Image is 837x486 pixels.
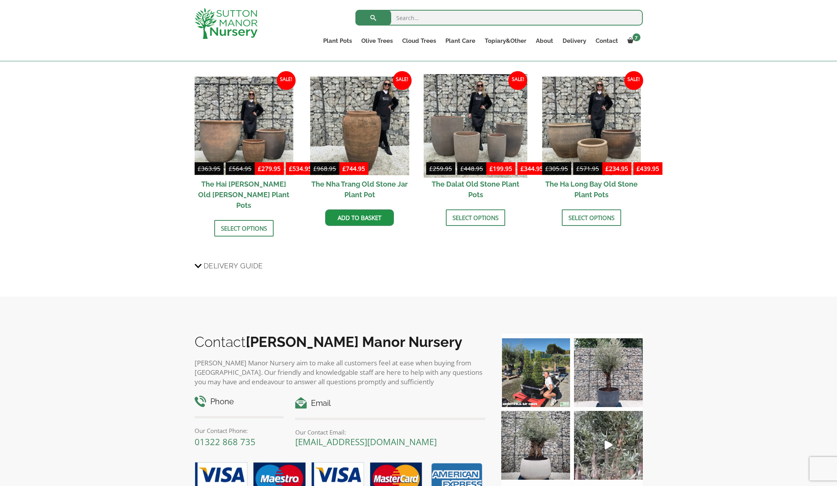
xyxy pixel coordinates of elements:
a: Sale! The Nha Trang Old Stone Jar Plant Pot [310,77,409,204]
a: Select options for “The Dalat Old Stone Plant Pots” [446,209,505,226]
img: The Hai Phong Old Stone Plant Pots [195,77,293,175]
a: Sale! £305.95-£571.95 £234.95-£439.95 The Ha Long Bay Old Stone Plant Pots [542,77,641,204]
span: £ [313,165,317,172]
p: [PERSON_NAME] Manor Nursery aim to make all customers feel at ease when buying from [GEOGRAPHIC_D... [195,358,486,387]
span: £ [198,165,201,172]
span: £ [521,165,524,172]
span: 7 [633,33,640,41]
h2: Contact [195,334,486,350]
span: £ [342,165,346,172]
a: Plant Pots [318,35,357,46]
a: 01322 868 735 [195,436,256,447]
h2: The Ha Long Bay Old Stone Plant Pots [542,175,641,204]
a: Contact [591,35,623,46]
span: £ [545,165,549,172]
span: £ [489,165,493,172]
bdi: 199.95 [489,165,512,172]
img: Our elegant & picturesque Angustifolia Cones are an exquisite addition to your Bay Tree collectio... [501,338,570,407]
h2: The Nha Trang Old Stone Jar Plant Pot [310,175,409,204]
bdi: 571.95 [576,165,599,172]
span: Sale! [624,71,643,90]
bdi: 564.95 [229,165,252,172]
span: £ [605,165,609,172]
b: [PERSON_NAME] Manor Nursery [246,334,462,350]
a: Topiary&Other [480,35,531,46]
span: £ [258,165,261,172]
a: 7 [623,35,643,46]
a: Plant Care [441,35,480,46]
h4: Phone [195,396,284,408]
a: Play [574,411,643,480]
span: Delivery Guide [204,259,263,273]
span: £ [429,165,433,172]
bdi: 279.95 [258,165,281,172]
span: £ [289,165,292,172]
span: Sale! [508,71,527,90]
a: Cloud Trees [397,35,441,46]
a: Select options for “The Hai Phong Old Stone Plant Pots” [214,220,274,237]
span: Sale! [277,71,296,90]
img: The Ha Long Bay Old Stone Plant Pots [542,77,641,175]
bdi: 968.95 [313,165,336,172]
a: Sale! £259.95-£448.95 £199.95-£344.95 The Dalat Old Stone Plant Pots [426,77,525,204]
ins: - [486,164,546,175]
p: Our Contact Phone: [195,426,284,435]
bdi: 344.95 [521,165,543,172]
input: Search... [355,10,643,26]
img: The Nha Trang Old Stone Jar Plant Pot [310,77,409,175]
a: Add to basket: “The Nha Trang Old Stone Jar Plant Pot” [325,209,394,226]
a: [EMAIL_ADDRESS][DOMAIN_NAME] [295,436,437,447]
span: £ [636,165,640,172]
bdi: 234.95 [605,165,628,172]
p: Our Contact Email: [295,427,485,437]
img: The Dalat Old Stone Plant Pots [424,74,528,178]
img: A beautiful multi-stem Spanish Olive tree potted in our luxurious fibre clay pots 😍😍 [574,338,643,407]
h2: The Hai [PERSON_NAME] Old [PERSON_NAME] Plant Pots [195,175,293,214]
del: - [195,164,255,175]
bdi: 305.95 [545,165,568,172]
a: Sale! £363.95-£564.95 £279.95-£534.95 The Hai [PERSON_NAME] Old [PERSON_NAME] Plant Pots [195,77,293,214]
img: New arrivals Monday morning of beautiful olive trees 🤩🤩 The weather is beautiful this summer, gre... [574,411,643,480]
img: logo [195,8,258,39]
h2: The Dalat Old Stone Plant Pots [426,175,525,204]
bdi: 439.95 [636,165,659,172]
ins: - [255,164,315,175]
a: Delivery [558,35,591,46]
span: £ [229,165,232,172]
span: £ [576,165,580,172]
svg: Play [605,440,613,449]
bdi: 363.95 [198,165,221,172]
ins: - [602,164,662,175]
a: Olive Trees [357,35,397,46]
bdi: 448.95 [460,165,483,172]
bdi: 534.95 [289,165,312,172]
span: Sale! [393,71,412,90]
h4: Email [295,397,485,409]
bdi: 744.95 [342,165,365,172]
del: - [542,164,602,175]
a: Select options for “The Ha Long Bay Old Stone Plant Pots” [562,209,621,226]
span: £ [460,165,464,172]
img: Check out this beauty we potted at our nursery today ❤️‍🔥 A huge, ancient gnarled Olive tree plan... [501,411,570,480]
bdi: 259.95 [429,165,452,172]
del: - [426,164,486,175]
a: About [531,35,558,46]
